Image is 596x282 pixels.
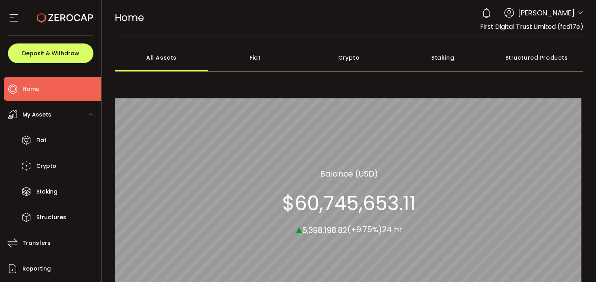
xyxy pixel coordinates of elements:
span: Staking [36,186,58,197]
span: ▴ [296,220,302,237]
span: Deposit & Withdraw [22,51,79,56]
button: Deposit & Withdraw [8,43,93,63]
div: Crypto [302,44,396,71]
span: My Assets [22,109,51,120]
span: [PERSON_NAME] [518,8,575,18]
div: All Assets [115,44,209,71]
div: Staking [396,44,490,71]
span: Crypto [36,160,56,172]
section: $60,745,653.11 [282,191,415,215]
span: 24 hr [382,224,402,235]
span: Reporting [22,263,51,274]
div: Fiat [208,44,302,71]
iframe: Chat Widget [557,244,596,282]
span: Home [22,83,39,95]
span: Transfers [22,237,50,249]
div: Structured Products [490,44,583,71]
span: (+9.75%) [347,224,382,235]
span: Home [115,11,144,24]
section: Balance (USD) [320,167,378,179]
span: Fiat [36,135,47,146]
span: First Digital Trust Limited (fcd17e) [480,22,583,31]
span: 5,398,198.82 [302,224,347,235]
span: Structures [36,212,66,223]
